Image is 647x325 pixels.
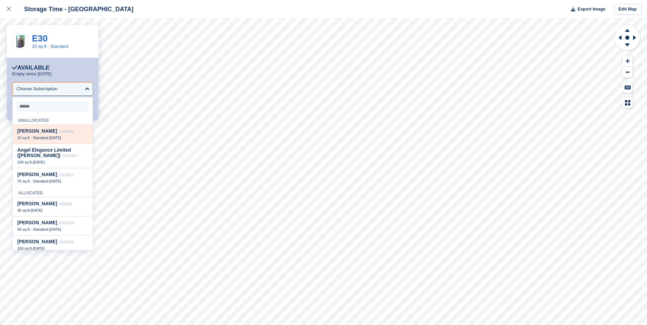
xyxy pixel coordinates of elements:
[17,220,57,225] span: [PERSON_NAME]
[18,5,133,13] div: Storage Time - [GEOGRAPHIC_DATA]
[17,160,88,165] div: -
[623,97,633,108] button: Map Legend
[31,208,43,212] span: [DATE]
[59,202,72,206] span: #82639
[577,6,605,13] span: Export Image
[17,136,48,140] span: 15 sq ft - Standard
[17,179,88,184] div: -
[59,173,74,177] span: #103621
[623,67,633,78] button: Zoom Out
[17,147,71,158] span: Angel Elegance Limited ([PERSON_NAME])
[17,201,57,206] span: [PERSON_NAME]
[13,187,93,197] div: Allocated
[17,208,88,213] div: -
[49,227,61,231] span: [DATE]
[614,4,642,15] a: Edit Map
[59,129,74,133] span: #104106
[13,114,93,125] div: Unallocated
[17,85,57,92] div: Choose Subscription
[32,33,48,43] a: E30
[12,71,51,77] p: Empty since [DATE]
[17,135,88,140] div: -
[17,246,32,250] span: 150 sq ft
[17,239,57,244] span: [PERSON_NAME]
[49,179,61,183] span: [DATE]
[62,154,77,158] span: #101901
[12,64,50,71] div: Available
[17,179,48,183] span: 75 sq ft - Standard
[13,34,28,49] img: 15ft.jpg
[33,246,45,250] span: [DATE]
[623,82,633,93] button: Keyboard Shortcuts
[17,246,88,251] div: -
[17,227,88,232] div: -
[17,227,48,231] span: 50 sq ft - Standard
[33,160,45,164] span: [DATE]
[17,172,57,177] span: [PERSON_NAME]
[17,160,32,164] span: 100 sq ft
[59,221,74,225] span: #103424
[17,128,57,134] span: [PERSON_NAME]
[59,240,74,244] span: #100016
[17,208,30,212] span: 35 sq ft
[567,4,606,15] button: Export Image
[49,136,61,140] span: [DATE]
[623,56,633,67] button: Zoom In
[32,44,68,49] a: 15 sq ft - Standard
